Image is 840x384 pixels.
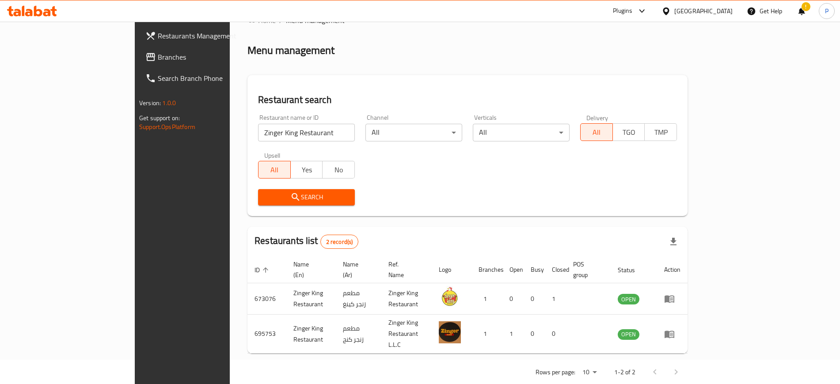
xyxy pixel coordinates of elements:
[381,315,432,354] td: Zinger King Restaurant L.L.C
[471,315,502,354] td: 1
[388,259,421,280] span: Ref. Name
[674,6,733,16] div: [GEOGRAPHIC_DATA]
[138,46,275,68] a: Branches
[545,256,566,283] th: Closed
[286,283,336,315] td: Zinger King Restaurant
[326,163,351,176] span: No
[545,315,566,354] td: 0
[614,367,635,378] p: 1-2 of 2
[644,123,677,141] button: TMP
[663,231,684,252] div: Export file
[158,73,268,84] span: Search Branch Phone
[524,283,545,315] td: 0
[618,265,646,275] span: Status
[502,315,524,354] td: 1
[138,68,275,89] a: Search Branch Phone
[265,192,348,203] span: Search
[502,256,524,283] th: Open
[439,321,461,343] img: Zinger King Restaurant
[290,161,323,179] button: Yes
[618,294,639,304] span: OPEN
[545,283,566,315] td: 1
[648,126,673,139] span: TMP
[322,161,355,179] button: No
[139,121,195,133] a: Support.OpsPlatform
[158,30,268,41] span: Restaurants Management
[255,234,358,249] h2: Restaurants list
[664,329,680,339] div: Menu
[536,367,575,378] p: Rows per page:
[664,293,680,304] div: Menu
[293,259,325,280] span: Name (En)
[381,283,432,315] td: Zinger King Restaurant
[584,126,609,139] span: All
[258,93,677,106] h2: Restaurant search
[336,283,381,315] td: مطعم زنجر كينغ
[502,283,524,315] td: 0
[247,256,688,354] table: enhanced table
[825,6,829,16] span: P
[264,152,281,158] label: Upsell
[294,163,319,176] span: Yes
[580,123,613,141] button: All
[336,315,381,354] td: مطعم زنجر كنج
[616,126,642,139] span: TGO
[258,161,291,179] button: All
[439,286,461,308] img: Zinger King Restaurant
[618,329,639,339] span: OPEN
[139,97,161,109] span: Version:
[286,15,345,26] span: Menu management
[657,256,688,283] th: Action
[613,6,632,16] div: Plugins
[471,283,502,315] td: 1
[286,315,336,354] td: Zinger King Restaurant
[432,256,471,283] th: Logo
[320,235,359,249] div: Total records count
[473,124,570,141] div: All
[524,256,545,283] th: Busy
[579,366,600,379] div: Rows per page:
[158,52,268,62] span: Branches
[321,238,358,246] span: 2 record(s)
[612,123,645,141] button: TGO
[586,114,608,121] label: Delivery
[139,112,180,124] span: Get support on:
[471,256,502,283] th: Branches
[247,43,334,57] h2: Menu management
[524,315,545,354] td: 0
[258,124,355,141] input: Search for restaurant name or ID..
[138,25,275,46] a: Restaurants Management
[343,259,371,280] span: Name (Ar)
[162,97,176,109] span: 1.0.0
[258,189,355,205] button: Search
[279,15,282,26] li: /
[365,124,462,141] div: All
[255,265,271,275] span: ID
[573,259,600,280] span: POS group
[262,163,287,176] span: All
